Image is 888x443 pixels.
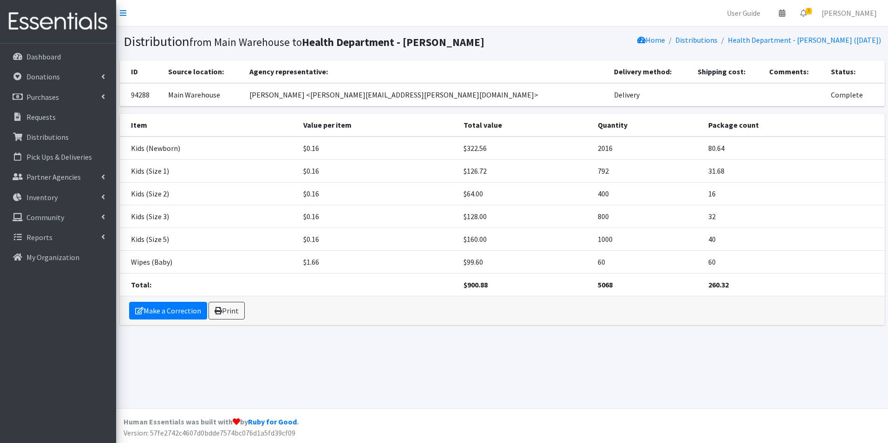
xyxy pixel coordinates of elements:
td: $160.00 [458,228,592,250]
th: Source location: [163,60,244,83]
th: ID [120,60,163,83]
a: My Organization [4,248,112,267]
td: $0.16 [298,137,458,160]
td: Kids (Size 3) [120,205,298,228]
td: $128.00 [458,205,592,228]
a: Donations [4,67,112,86]
a: Distributions [675,35,718,45]
a: Reports [4,228,112,247]
td: $0.16 [298,182,458,205]
b: Health Department - [PERSON_NAME] [302,35,484,49]
th: Comments: [764,60,825,83]
p: Partner Agencies [26,172,81,182]
a: Purchases [4,88,112,106]
td: 16 [703,182,885,205]
span: 3 [806,8,812,14]
td: $64.00 [458,182,592,205]
th: Agency representative: [244,60,608,83]
strong: 260.32 [708,280,729,289]
a: Community [4,208,112,227]
a: Make a Correction [129,302,207,319]
td: [PERSON_NAME] <[PERSON_NAME][EMAIL_ADDRESS][PERSON_NAME][DOMAIN_NAME]> [244,83,608,106]
td: 60 [703,250,885,273]
a: User Guide [719,4,768,22]
td: Kids (Size 1) [120,159,298,182]
td: 80.64 [703,137,885,160]
a: Home [637,35,665,45]
th: Package count [703,114,885,137]
p: Donations [26,72,60,81]
span: Version: 57fe2742c4607d0bdde7574bc076d1a5fd39cf09 [124,428,295,437]
a: Health Department - [PERSON_NAME] ([DATE]) [728,35,881,45]
strong: Total: [131,280,151,289]
td: $126.72 [458,159,592,182]
a: [PERSON_NAME] [814,4,884,22]
p: Reports [26,233,52,242]
th: Delivery method: [608,60,692,83]
td: 32 [703,205,885,228]
td: 2016 [592,137,703,160]
td: $0.16 [298,205,458,228]
td: 60 [592,250,703,273]
td: Main Warehouse [163,83,244,106]
td: 800 [592,205,703,228]
img: HumanEssentials [4,6,112,37]
td: $1.66 [298,250,458,273]
th: Item [120,114,298,137]
td: Complete [825,83,885,106]
a: Inventory [4,188,112,207]
td: Delivery [608,83,692,106]
strong: $900.88 [464,280,488,289]
p: Purchases [26,92,59,102]
a: Distributions [4,128,112,146]
td: Kids (Size 5) [120,228,298,250]
td: 40 [703,228,885,250]
td: Wipes (Baby) [120,250,298,273]
td: $0.16 [298,228,458,250]
td: Kids (Size 2) [120,182,298,205]
a: 3 [793,4,814,22]
th: Status: [825,60,885,83]
p: Distributions [26,132,69,142]
td: 94288 [120,83,163,106]
small: from Main Warehouse to [189,35,484,49]
td: $0.16 [298,159,458,182]
p: Inventory [26,193,58,202]
p: Dashboard [26,52,61,61]
td: 31.68 [703,159,885,182]
p: My Organization [26,253,79,262]
th: Value per item [298,114,458,137]
p: Requests [26,112,56,122]
a: Ruby for Good [248,417,297,426]
td: 792 [592,159,703,182]
th: Total value [458,114,592,137]
h1: Distribution [124,33,499,50]
strong: Human Essentials was built with by . [124,417,299,426]
a: Requests [4,108,112,126]
td: Kids (Newborn) [120,137,298,160]
a: Dashboard [4,47,112,66]
strong: 5068 [598,280,613,289]
th: Quantity [592,114,703,137]
td: $99.60 [458,250,592,273]
a: Pick Ups & Deliveries [4,148,112,166]
a: Partner Agencies [4,168,112,186]
th: Shipping cost: [692,60,764,83]
a: Print [209,302,245,319]
td: 400 [592,182,703,205]
p: Community [26,213,64,222]
p: Pick Ups & Deliveries [26,152,92,162]
td: $322.56 [458,137,592,160]
td: 1000 [592,228,703,250]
